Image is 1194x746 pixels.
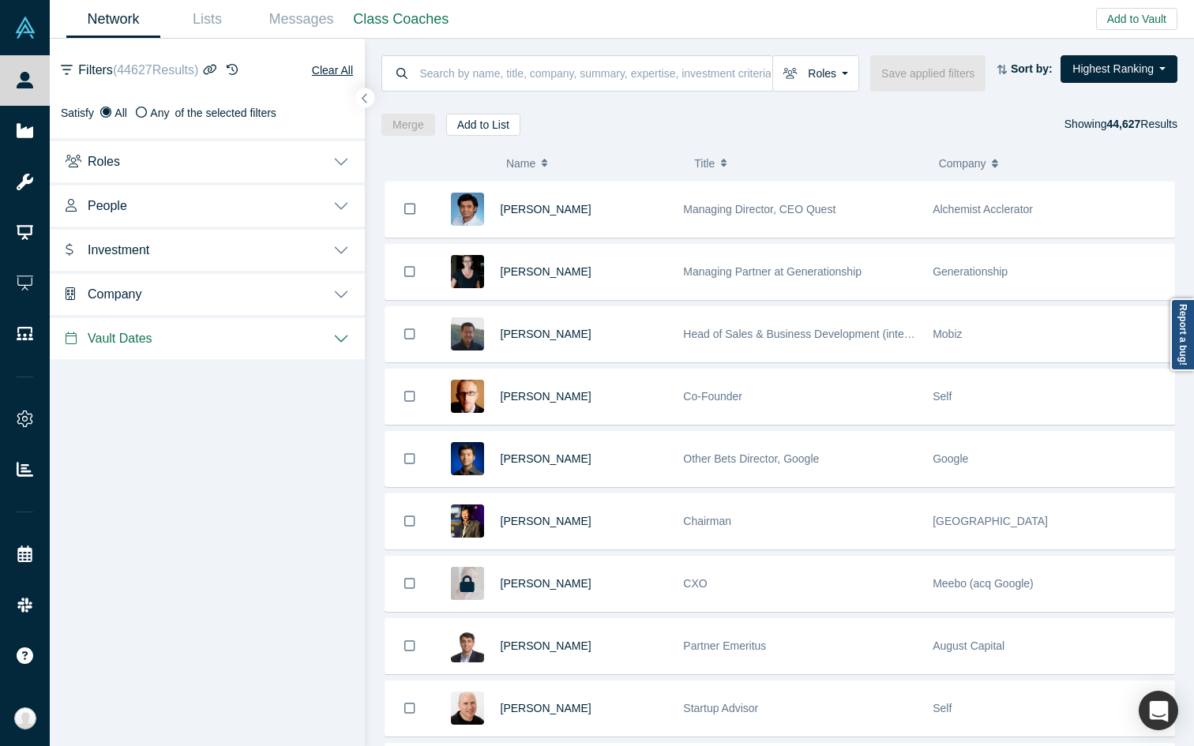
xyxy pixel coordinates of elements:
[446,114,520,136] button: Add to List
[1061,55,1177,83] button: Highest Ranking
[506,147,678,180] button: Name
[419,54,772,92] input: Search by name, title, company, summary, expertise, investment criteria or topics of focus
[933,702,952,714] span: Self
[501,639,591,652] a: [PERSON_NAME]
[50,271,365,315] button: Company
[451,629,484,662] img: Vivek Mehra's Profile Image
[683,639,766,652] span: Partner Emeritus
[66,1,160,38] a: Network
[683,328,922,340] span: Head of Sales & Business Development (interim)
[939,147,986,180] span: Company
[50,182,365,227] button: People
[933,203,1033,216] span: Alchemist Acclerator
[385,494,434,549] button: Bookmark
[451,317,484,351] img: Michael Chang's Profile Image
[451,692,484,725] img: Adam Frankl's Profile Image
[501,515,591,527] a: [PERSON_NAME]
[88,331,152,346] span: Vault Dates
[14,17,36,39] img: Alchemist Vault Logo
[160,1,254,38] a: Lists
[451,380,484,413] img: Robert Winder's Profile Image
[50,227,365,271] button: Investment
[694,147,715,180] span: Title
[88,242,149,257] span: Investment
[1106,118,1177,130] span: Results
[150,107,169,119] span: Any
[501,452,591,465] a: [PERSON_NAME]
[501,265,591,278] a: [PERSON_NAME]
[933,577,1034,590] span: Meebo (acq Google)
[939,147,1166,180] button: Company
[501,577,591,590] a: [PERSON_NAME]
[451,193,484,226] img: Gnani Palanikumar's Profile Image
[1096,8,1177,30] button: Add to Vault
[254,1,348,38] a: Messages
[385,307,434,362] button: Bookmark
[451,255,484,288] img: Rachel Chalmers's Profile Image
[694,147,922,180] button: Title
[772,55,859,92] button: Roles
[1106,118,1140,130] strong: 44,627
[311,61,354,80] button: Clear All
[61,105,354,122] div: Satisfy of the selected filters
[88,287,141,302] span: Company
[933,265,1008,278] span: Generationship
[870,55,986,92] button: Save applied filters
[385,182,434,237] button: Bookmark
[385,619,434,673] button: Bookmark
[385,369,434,424] button: Bookmark
[451,504,484,538] img: Timothy Chou's Profile Image
[933,515,1048,527] span: [GEOGRAPHIC_DATA]
[14,707,36,729] img: Katinka Harsányi's Account
[50,138,365,182] button: Roles
[385,245,434,299] button: Bookmark
[683,203,835,216] span: Managing Director, CEO Quest
[683,390,742,403] span: Co-Founder
[683,702,758,714] span: Startup Advisor
[1064,114,1177,136] div: Showing
[933,639,1004,652] span: August Capital
[1170,298,1194,371] a: Report a bug!
[115,107,127,119] span: All
[501,702,591,714] a: [PERSON_NAME]
[683,265,862,278] span: Managing Partner at Generationship
[683,577,707,590] span: CXO
[348,1,454,38] a: Class Coaches
[113,63,199,77] span: ( 44627 Results)
[88,154,120,169] span: Roles
[78,61,198,80] span: Filters
[683,515,731,527] span: Chairman
[385,557,434,611] button: Bookmark
[501,203,591,216] a: [PERSON_NAME]
[50,315,365,359] button: Vault Dates
[385,681,434,736] button: Bookmark
[451,442,484,475] img: Steven Kan's Profile Image
[88,198,127,213] span: People
[933,390,952,403] span: Self
[933,328,962,340] span: Mobiz
[501,390,591,403] a: [PERSON_NAME]
[506,147,535,180] span: Name
[381,114,435,136] button: Merge
[501,328,591,340] a: [PERSON_NAME]
[933,452,968,465] span: Google
[385,432,434,486] button: Bookmark
[683,452,819,465] span: Other Bets Director, Google
[1011,62,1053,75] strong: Sort by:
